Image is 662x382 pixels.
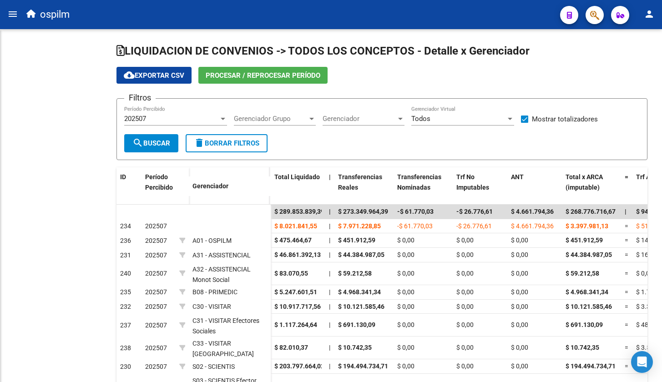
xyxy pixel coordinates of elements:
div: Open Intercom Messenger [631,351,653,373]
span: 231 [120,251,131,259]
datatable-header-cell: = [621,167,632,207]
span: $ 0,00 [636,270,653,277]
span: = [625,321,628,328]
datatable-header-cell: | [325,167,334,207]
span: $ 0,00 [397,236,414,244]
span: | [329,236,330,244]
span: Gerenciador [323,115,396,123]
span: $ 82.010,37 [274,344,308,351]
span: | [329,303,330,310]
span: $ 0,00 [456,321,474,328]
mat-icon: delete [194,137,205,148]
span: LIQUIDACION DE CONVENIOS -> TODOS LOS CONCEPTOS - Detalle x Gerenciador [116,45,530,57]
mat-icon: person [644,9,655,20]
span: 202507 [145,344,167,352]
span: 234 [120,222,131,230]
span: 235 [120,288,131,296]
button: Procesar / Reprocesar período [198,67,328,84]
span: 202507 [145,237,167,244]
span: A01 - OSPILM [192,237,232,244]
h3: Filtros [124,91,156,104]
span: A31 - ASSISTENCIAL [192,251,251,259]
span: ospilm [40,5,70,25]
datatable-header-cell: ANT [507,167,562,207]
span: $ 5.247.601,51 [274,288,317,296]
span: = [625,303,628,310]
span: | [329,173,331,181]
span: = [625,251,628,258]
span: Total x ARCA (imputable) [566,173,603,191]
span: 202507 [145,222,167,230]
span: $ 0,00 [397,270,414,277]
span: | [329,251,330,258]
span: ID [120,173,126,181]
span: $ 0,00 [456,270,474,277]
span: $ 0,00 [456,251,474,258]
span: 202507 [145,303,167,310]
span: Gerenciador [192,182,228,190]
span: S02 - SCIENTIS [192,363,235,370]
datatable-header-cell: Transferencias Reales [334,167,394,207]
span: $ 10.742,35 [566,344,599,351]
span: 238 [120,344,131,352]
span: $ 46.861.392,13 [274,251,321,258]
span: $ 0,00 [397,344,414,351]
span: $ 0,00 [511,288,528,296]
span: $ 0,00 [511,362,528,370]
span: Todos [411,115,430,123]
span: = [625,344,628,351]
span: $ 8.021.841,55 [274,222,317,230]
span: = [625,288,628,296]
span: Transferencias Nominadas [397,173,441,191]
span: $ 0,00 [511,303,528,310]
span: C33 - VISITAR [GEOGRAPHIC_DATA] [192,340,254,357]
span: $ 10.121.585,46 [566,303,612,310]
span: $ 4.661.794,36 [511,222,554,230]
datatable-header-cell: Período Percibido [141,167,176,206]
datatable-header-cell: Trf No Imputables [453,167,507,207]
span: $ 3.397.981,13 [566,222,608,230]
span: 237 [120,322,131,329]
span: C31 - VISITAR Efectores Sociales [192,317,259,335]
span: | [329,222,330,230]
span: $ 0,00 [456,362,474,370]
span: -$ 61.770,03 [397,222,433,230]
span: = [625,362,628,370]
span: $ 1.117.264,64 [274,321,317,328]
span: B08 - PRIMEDIC [192,288,238,296]
span: -$ 26.776,61 [456,222,492,230]
span: Buscar [132,139,170,147]
span: $ 59.212,58 [338,270,372,277]
span: 202507 [145,251,167,259]
span: $ 4.968.341,34 [566,288,608,296]
span: ANT [511,173,524,181]
span: = [625,173,628,181]
span: $ 0,00 [456,303,474,310]
span: | [625,208,627,215]
span: $ 0,00 [456,236,474,244]
span: $ 273.349.964,39 [338,208,388,215]
button: Borrar Filtros [186,134,268,152]
span: $ 0,00 [456,344,474,351]
span: Transferencias Reales [338,173,382,191]
datatable-header-cell: Gerenciador [189,176,271,196]
span: $ 44.384.987,05 [338,251,384,258]
span: 202507 [124,115,146,123]
datatable-header-cell: Total x ARCA (imputable) [562,167,621,207]
span: Gerenciador Grupo [234,115,308,123]
span: $ 0,00 [511,236,528,244]
span: Procesar / Reprocesar período [206,71,320,80]
span: Trf No Imputables [456,173,489,191]
span: $ 59.212,58 [566,270,599,277]
span: $ 0,00 [397,288,414,296]
span: $ 203.797.664,02 [274,362,324,370]
span: 202507 [145,363,167,370]
span: $ 0,00 [511,251,528,258]
span: A32 - ASSISTENCIAL Monot Social [192,266,251,283]
button: Exportar CSV [116,67,192,84]
span: $ 289.853.839,39 [274,208,324,215]
span: Borrar Filtros [194,139,259,147]
span: | [329,288,330,296]
span: $ 83.070,55 [274,270,308,277]
span: $ 7.971.228,85 [338,222,381,230]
